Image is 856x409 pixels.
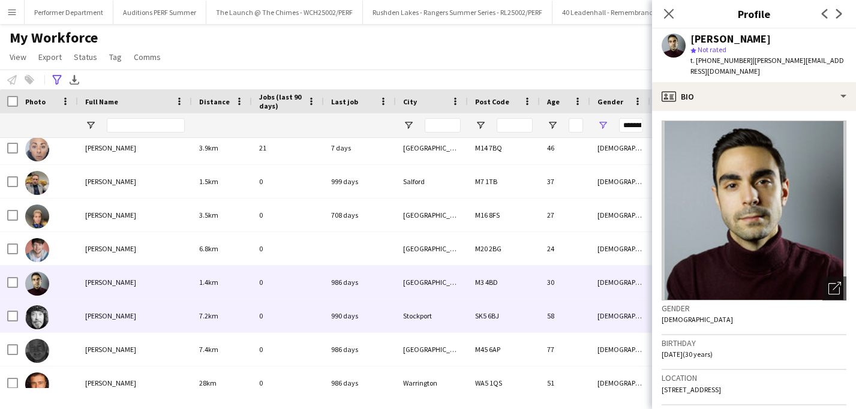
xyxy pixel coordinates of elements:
[324,131,396,164] div: 7 days
[25,171,49,195] img: Taran Knight
[650,131,770,164] div: 5'5" / 165.1 cm
[468,232,540,265] div: M20 2BG
[25,339,49,363] img: Robert Martin
[475,120,486,131] button: Open Filter Menu
[69,49,102,65] a: Status
[590,299,650,332] div: [DEMOGRAPHIC_DATA]
[403,97,417,106] span: City
[590,165,650,198] div: [DEMOGRAPHIC_DATA]
[468,199,540,231] div: M16 8FS
[38,52,62,62] span: Export
[199,345,218,354] span: 7.4km
[324,333,396,366] div: 986 days
[597,120,608,131] button: Open Filter Menu
[363,1,552,24] button: Rushden Lakes - Rangers Summer Series - RL25002/PERF
[252,333,324,366] div: 0
[25,272,49,296] img: Christopher Sutcliffe
[199,311,218,320] span: 7.2km
[199,210,218,219] span: 3.5km
[85,378,136,387] span: [PERSON_NAME]
[74,52,97,62] span: Status
[199,177,218,186] span: 1.5km
[590,366,650,399] div: [DEMOGRAPHIC_DATA]
[597,97,623,106] span: Gender
[590,266,650,299] div: [DEMOGRAPHIC_DATA]
[252,266,324,299] div: 0
[252,366,324,399] div: 0
[540,366,590,399] div: 51
[650,165,770,198] div: 5'7" / 170.2 cm
[396,199,468,231] div: [GEOGRAPHIC_DATA]
[324,366,396,399] div: 986 days
[650,199,770,231] div: 6'0" / 182.9 cm
[252,131,324,164] div: 21
[403,120,414,131] button: Open Filter Menu
[662,350,713,359] span: [DATE] (30 years)
[50,73,64,87] app-action-btn: Advanced filters
[113,1,206,24] button: Auditions PERF Summer
[25,372,49,396] img: Steve Keavey
[25,1,113,24] button: Performer Department
[396,333,468,366] div: [GEOGRAPHIC_DATA]
[129,49,166,65] a: Comms
[468,333,540,366] div: M45 6AP
[396,299,468,332] div: Stockport
[85,97,118,106] span: Full Name
[540,165,590,198] div: 37
[396,366,468,399] div: Warrington
[85,120,96,131] button: Open Filter Menu
[252,299,324,332] div: 0
[85,177,136,186] span: [PERSON_NAME]
[569,118,583,133] input: Age Filter Input
[497,118,533,133] input: Post Code Filter Input
[199,97,230,106] span: Distance
[109,52,122,62] span: Tag
[468,299,540,332] div: SK5 6BJ
[134,52,161,62] span: Comms
[199,378,217,387] span: 28km
[259,92,302,110] span: Jobs (last 90 days)
[652,6,856,22] h3: Profile
[199,244,218,253] span: 6.8km
[25,204,49,228] img: Xavier Thomas
[822,276,846,300] div: Open photos pop-in
[25,238,49,262] img: Iain Addison
[5,49,31,65] a: View
[199,143,218,152] span: 3.9km
[650,366,770,399] div: 6'0" / 182.9 cm
[590,333,650,366] div: [DEMOGRAPHIC_DATA]
[540,199,590,231] div: 27
[252,165,324,198] div: 0
[25,97,46,106] span: Photo
[425,118,461,133] input: City Filter Input
[540,299,590,332] div: 58
[662,315,733,324] span: [DEMOGRAPHIC_DATA]
[552,1,740,24] button: 40 Leadenhall - Remembrance Band - 40LH25002/PERF
[85,311,136,320] span: [PERSON_NAME]
[468,165,540,198] div: M7 1TB
[206,1,363,24] button: The Launch @ The Chimes - WCH25002/PERF
[396,232,468,265] div: [GEOGRAPHIC_DATA]
[540,131,590,164] div: 46
[650,333,770,366] div: 5'10" / 177.8 cm
[475,97,509,106] span: Post Code
[396,266,468,299] div: [GEOGRAPHIC_DATA]
[662,303,846,314] h3: Gender
[85,345,136,354] span: [PERSON_NAME]
[662,385,721,394] span: [STREET_ADDRESS]
[547,120,558,131] button: Open Filter Menu
[396,165,468,198] div: Salford
[107,118,185,133] input: Full Name Filter Input
[331,97,358,106] span: Last job
[67,73,82,87] app-action-btn: Export XLSX
[590,232,650,265] div: [DEMOGRAPHIC_DATA]
[468,366,540,399] div: WA5 1QS
[252,199,324,231] div: 0
[698,45,726,54] span: Not rated
[85,143,136,152] span: [PERSON_NAME]
[252,232,324,265] div: 0
[590,131,650,164] div: [DEMOGRAPHIC_DATA]
[690,56,753,65] span: t. [PHONE_NUMBER]
[690,34,771,44] div: [PERSON_NAME]
[468,131,540,164] div: M14 7BQ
